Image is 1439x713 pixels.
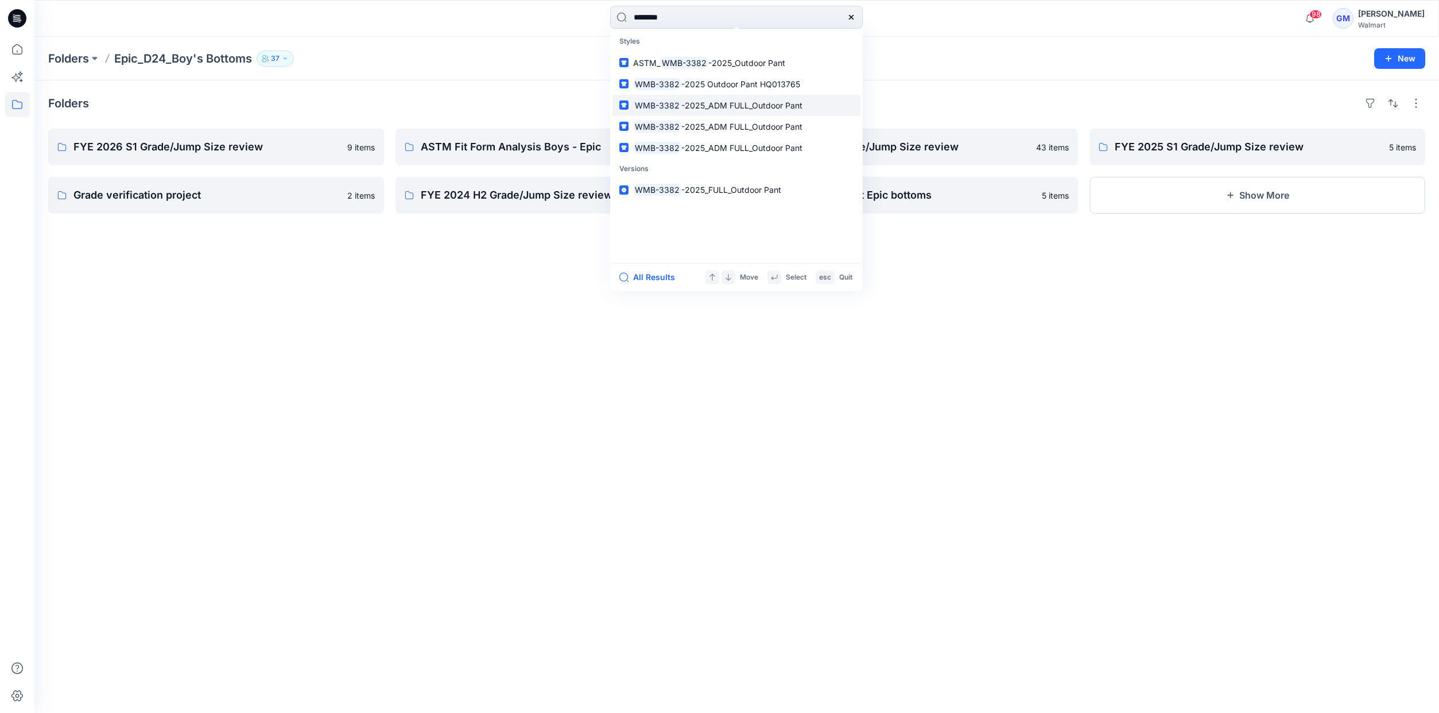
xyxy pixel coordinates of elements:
div: Walmart [1358,21,1425,29]
a: FYE 2026 S1 Grade/Jump Size review9 items [48,129,384,165]
p: 2 items [347,189,375,201]
a: WMB-3382-2025_FULL_Outdoor Pant [612,179,860,200]
span: -2025_ADM FULL_Outdoor Pant [681,143,802,153]
p: Epic_D24_Boy's Bottoms [114,51,252,67]
p: Move [740,272,758,284]
p: esc [819,272,831,284]
span: 98 [1309,10,1322,19]
a: ASTM Fit Form Analysis Boys - Epic6 items [395,129,731,165]
p: FYE 2025 S1 Grade/Jump Size review [1115,139,1382,155]
div: [PERSON_NAME] [1358,7,1425,21]
button: Show More [1089,177,1425,214]
a: FYE 2024 H2 Grade/Jump Size review Epic Bottoms33 items [395,177,731,214]
a: WMB-3382-2025_ADM FULL_Outdoor Pant [612,116,860,137]
span: -2025_ADM FULL_Outdoor Pant [681,100,802,110]
a: FYE 2025 S1 Grade/Jump Size review5 items [1089,129,1425,165]
span: ASTM_ [633,58,660,68]
p: 9 items [347,141,375,153]
mark: WMB-3382 [633,141,681,154]
a: Grade verification project2 items [48,177,384,214]
mark: WMB-3382 [633,77,681,91]
button: New [1374,48,1425,69]
p: FYE 2026 S1 Grade/Jump Size review [73,139,340,155]
a: Folders [48,51,89,67]
span: -2025_Outdoor Pant [708,58,785,68]
p: Grade verification project [73,187,340,203]
h4: Folders [48,96,89,110]
p: Styles [612,31,860,52]
span: -2025_ADM FULL_Outdoor Pant [681,122,802,131]
p: 37 [271,52,280,65]
p: 43 items [1036,141,1069,153]
p: 5 items [1042,189,1069,201]
a: ASTM_WMB-3382-2025_Outdoor Pant [612,52,860,73]
span: -2025 Outdoor Pant HQ013765 [681,79,800,89]
p: FYE 2024 H2 Grade/Jump Size review Epic Bottoms [421,187,682,203]
button: 37 [257,51,294,67]
a: block development Epic bottoms5 items [743,177,1079,214]
p: 5 items [1389,141,1416,153]
p: Versions [612,158,860,180]
p: FYE 2025 S3 Grade/Jump Size review [768,139,1030,155]
mark: WMB-3382 [660,56,708,69]
p: ASTM Fit Form Analysis Boys - Epic [421,139,688,155]
mark: WMB-3382 [633,183,681,196]
a: WMB-3382-2025_ADM FULL_Outdoor Pant [612,137,860,158]
mark: WMB-3382 [633,99,681,112]
p: Quit [839,272,852,284]
span: -2025_FULL_Outdoor Pant [681,185,781,195]
p: block development Epic bottoms [768,187,1035,203]
div: GM [1333,8,1353,29]
a: WMB-3382-2025 Outdoor Pant HQ013765 [612,73,860,95]
a: FYE 2025 S3 Grade/Jump Size review43 items [743,129,1079,165]
button: All Results [619,270,682,284]
p: Select [786,272,806,284]
a: WMB-3382-2025_ADM FULL_Outdoor Pant [612,95,860,116]
mark: WMB-3382 [633,120,681,133]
